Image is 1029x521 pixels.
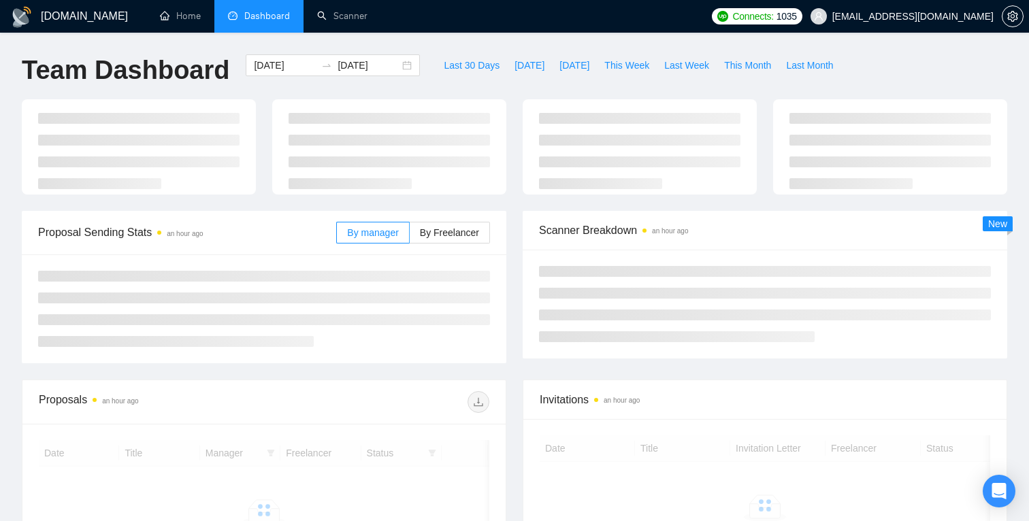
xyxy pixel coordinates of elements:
[717,11,728,22] img: upwork-logo.png
[436,54,507,76] button: Last 30 Days
[317,10,367,22] a: searchScanner
[514,58,544,73] span: [DATE]
[338,58,399,73] input: End date
[552,54,597,76] button: [DATE]
[160,10,201,22] a: homeHome
[38,224,336,241] span: Proposal Sending Stats
[540,391,990,408] span: Invitations
[507,54,552,76] button: [DATE]
[420,227,479,238] span: By Freelancer
[11,6,33,28] img: logo
[779,54,840,76] button: Last Month
[167,230,203,237] time: an hour ago
[724,58,771,73] span: This Month
[39,391,264,413] div: Proposals
[664,58,709,73] span: Last Week
[604,397,640,404] time: an hour ago
[244,10,290,22] span: Dashboard
[657,54,717,76] button: Last Week
[102,397,138,405] time: an hour ago
[652,227,688,235] time: an hour ago
[983,475,1015,507] div: Open Intercom Messenger
[321,60,332,71] span: swap-right
[732,9,773,24] span: Connects:
[444,58,500,73] span: Last 30 Days
[777,9,797,24] span: 1035
[786,58,833,73] span: Last Month
[347,227,398,238] span: By manager
[597,54,657,76] button: This Week
[228,11,238,20] span: dashboard
[814,12,823,21] span: user
[539,222,991,239] span: Scanner Breakdown
[1002,5,1024,27] button: setting
[321,60,332,71] span: to
[717,54,779,76] button: This Month
[22,54,229,86] h1: Team Dashboard
[1002,11,1023,22] span: setting
[254,58,316,73] input: Start date
[559,58,589,73] span: [DATE]
[1002,11,1024,22] a: setting
[988,218,1007,229] span: New
[604,58,649,73] span: This Week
